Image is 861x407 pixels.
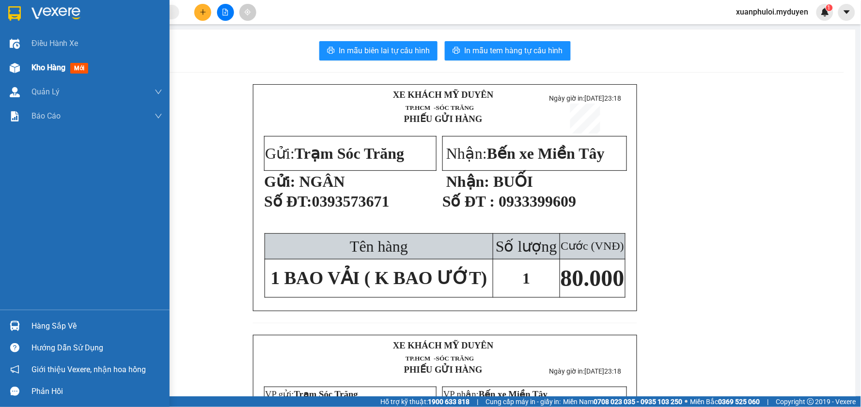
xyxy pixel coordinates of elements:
img: icon-new-feature [821,8,830,16]
strong: 0369 525 060 [719,398,760,406]
span: Hỗ trợ kỹ thuật: [380,396,470,407]
span: TP.HCM -SÓC TRĂNG [57,30,125,38]
span: Trạm Sóc Trăng [295,145,404,162]
span: In mẫu biên lai tự cấu hình [339,45,430,57]
span: [DATE] [144,21,186,30]
span: Cước (VNĐ) [561,240,624,252]
span: question-circle [10,343,19,352]
img: logo-vxr [8,6,21,21]
img: warehouse-icon [10,321,20,331]
span: 80.000 [561,265,625,291]
span: VP nhận: [443,389,548,399]
span: 23:18 [604,367,621,375]
button: file-add [217,4,234,21]
span: caret-down [843,8,851,16]
p: Ngày giờ in: [144,12,186,30]
img: warehouse-icon [10,39,20,49]
span: down [155,112,162,120]
strong: Gửi: [264,173,295,190]
span: Cung cấp máy in - giấy in: [485,396,561,407]
span: down [155,88,162,96]
span: plus [200,9,206,15]
strong: XE KHÁCH MỸ DUYÊN [62,5,128,26]
span: Gửi: [4,67,100,102]
span: ⚪️ [685,400,688,404]
strong: Nhận: [446,173,489,190]
span: mới [70,63,88,74]
span: notification [10,365,19,374]
strong: PHIẾU GỬI HÀNG [404,364,483,375]
strong: 0708 023 035 - 0935 103 250 [594,398,683,406]
span: aim [244,9,251,15]
span: Nhận: [446,145,605,162]
span: Tên hàng [350,238,408,255]
span: Bến xe Miền Tây [479,389,548,399]
strong: 1900 633 818 [428,398,470,406]
span: xuanphuloi.myduyen [729,6,816,18]
strong: PHIẾU GỬI HÀNG [56,40,134,50]
img: solution-icon [10,111,20,121]
span: 1 [522,270,530,287]
span: printer [453,46,460,56]
span: BUỐI [493,173,533,190]
span: copyright [807,398,814,405]
span: Số ĐT: [264,193,312,210]
sup: 1 [826,4,833,11]
strong: XE KHÁCH MỸ DUYÊN [393,90,494,100]
span: 1 BAO VẢI ( K BAO ƯỚT) [271,268,487,288]
span: Báo cáo [31,110,61,122]
button: printerIn mẫu tem hàng tự cấu hình [445,41,571,60]
span: Số lượng [496,238,557,255]
button: caret-down [838,4,855,21]
span: | [477,396,478,407]
button: plus [194,4,211,21]
span: Giới thiệu Vexere, nhận hoa hồng [31,363,146,376]
span: [DATE] [584,94,621,102]
strong: PHIẾU GỬI HÀNG [404,114,483,124]
div: Hướng dẫn sử dụng [31,341,162,355]
span: 0393573671 [312,193,390,210]
p: Ngày giờ in: [542,367,628,375]
span: Bến xe Miền Tây [487,145,605,162]
span: Miền Bắc [690,396,760,407]
span: | [767,396,769,407]
span: Miền Nam [564,396,683,407]
button: printerIn mẫu biên lai tự cấu hình [319,41,438,60]
span: Gửi: [265,145,404,162]
span: 0933399609 [499,193,576,210]
span: TP.HCM -SÓC TRĂNG [406,355,474,362]
strong: Số ĐT : [442,193,495,210]
img: warehouse-icon [10,63,20,73]
span: Kho hàng [31,63,65,72]
span: file-add [222,9,229,15]
span: Trạm Sóc Trăng [294,389,358,399]
div: Phản hồi [31,384,162,399]
div: Hàng sắp về [31,319,162,333]
span: printer [327,46,335,56]
span: [DATE] [584,367,621,375]
button: aim [239,4,256,21]
span: message [10,387,19,396]
span: TP.HCM -SÓC TRĂNG [406,104,474,111]
span: Quản Lý [31,86,60,98]
p: Ngày giờ in: [542,94,628,102]
span: Trạm Sóc Trăng [4,67,100,102]
span: NGÂN [299,173,345,190]
span: VP gửi: [265,389,358,399]
span: In mẫu tem hàng tự cấu hình [464,45,563,57]
span: 23:18 [604,94,621,102]
span: 1 [828,4,831,11]
strong: XE KHÁCH MỸ DUYÊN [393,340,494,350]
img: warehouse-icon [10,87,20,97]
span: Điều hành xe [31,37,78,49]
